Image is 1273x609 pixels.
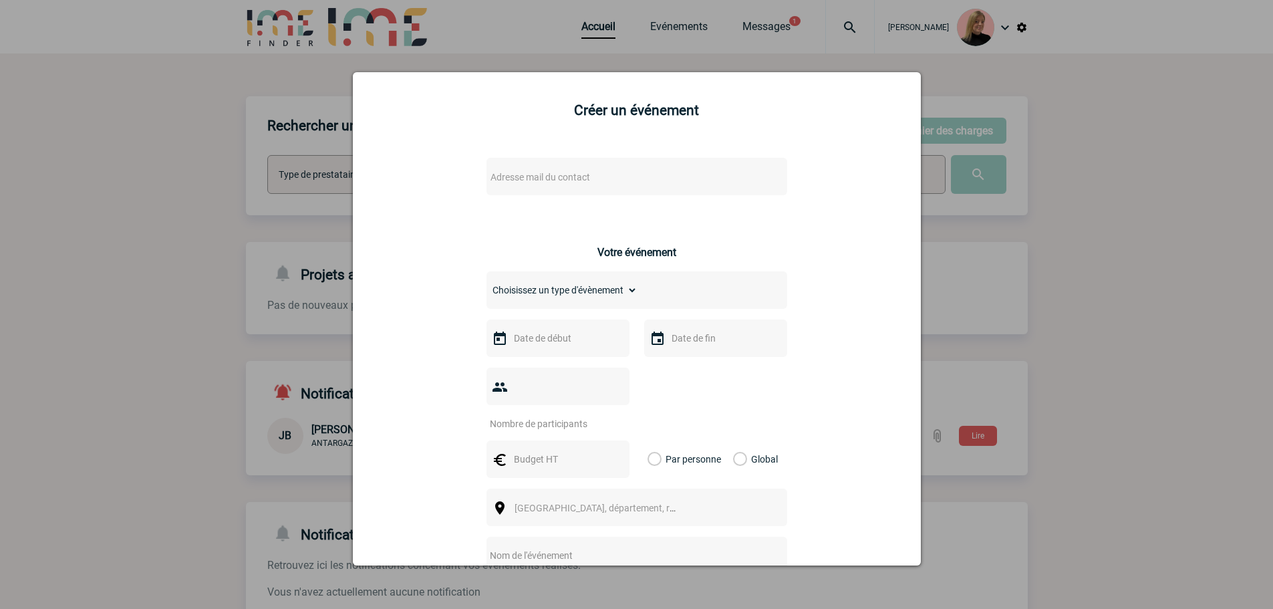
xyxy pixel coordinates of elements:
[511,451,603,468] input: Budget HT
[733,441,742,478] label: Global
[490,172,590,182] span: Adresse mail du contact
[511,330,603,347] input: Date de début
[486,415,612,433] input: Nombre de participants
[370,102,904,118] h2: Créer un événement
[515,503,700,513] span: [GEOGRAPHIC_DATA], département, région...
[648,441,662,478] label: Par personne
[597,246,676,259] h3: Votre événement
[486,547,752,564] input: Nom de l'événement
[668,330,760,347] input: Date de fin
